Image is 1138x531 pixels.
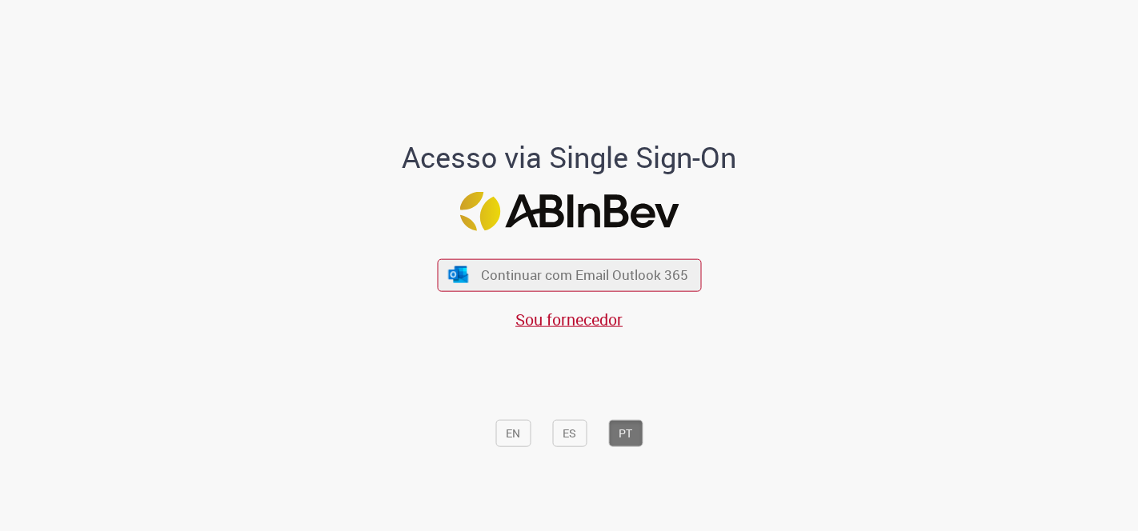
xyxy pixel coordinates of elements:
button: PT [608,419,643,446]
h1: Acesso via Single Sign-On [347,141,791,173]
button: EN [495,419,531,446]
a: Sou fornecedor [515,309,623,330]
button: ES [552,419,587,446]
img: ícone Azure/Microsoft 360 [447,266,470,283]
span: Continuar com Email Outlook 365 [481,266,688,285]
img: Logo ABInBev [459,192,679,231]
button: ícone Azure/Microsoft 360 Continuar com Email Outlook 365 [437,258,701,291]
